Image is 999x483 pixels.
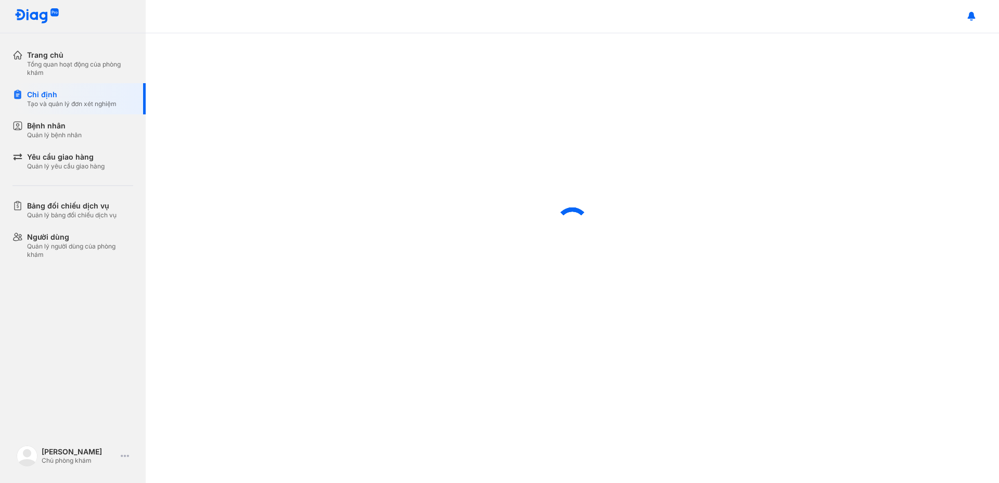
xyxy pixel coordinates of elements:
[27,131,82,139] div: Quản lý bệnh nhân
[42,456,117,465] div: Chủ phòng khám
[27,60,133,77] div: Tổng quan hoạt động của phòng khám
[27,242,133,259] div: Quản lý người dùng của phòng khám
[27,152,105,162] div: Yêu cầu giao hàng
[17,446,37,466] img: logo
[27,121,82,131] div: Bệnh nhân
[27,211,117,219] div: Quản lý bảng đối chiếu dịch vụ
[42,447,117,456] div: [PERSON_NAME]
[27,162,105,171] div: Quản lý yêu cầu giao hàng
[27,100,117,108] div: Tạo và quản lý đơn xét nghiệm
[27,232,133,242] div: Người dùng
[27,201,117,211] div: Bảng đối chiếu dịch vụ
[27,89,117,100] div: Chỉ định
[27,50,133,60] div: Trang chủ
[15,8,59,24] img: logo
